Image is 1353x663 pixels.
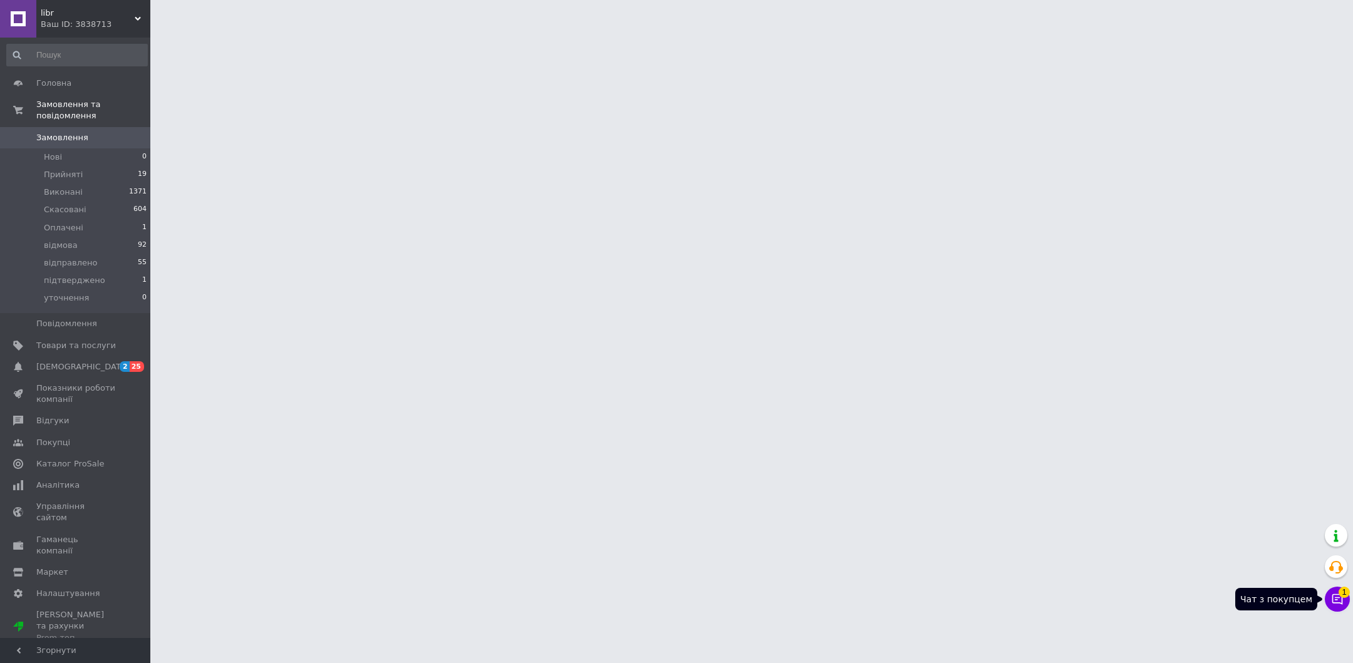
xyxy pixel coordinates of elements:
span: 1 [142,222,147,234]
span: Аналітика [36,480,80,491]
span: Скасовані [44,204,86,215]
span: Показники роботи компанії [36,383,116,405]
input: Пошук [6,44,148,66]
span: 55 [138,257,147,269]
span: Налаштування [36,588,100,599]
span: libr [41,8,135,19]
span: 2 [120,361,130,372]
span: 1 [1339,587,1350,598]
span: Нові [44,152,62,163]
span: Прийняті [44,169,83,180]
span: Замовлення та повідомлення [36,99,150,121]
span: уточнення [44,292,89,304]
span: Маркет [36,567,68,578]
span: Виконані [44,187,83,198]
span: 92 [138,240,147,251]
span: Головна [36,78,71,89]
span: 25 [130,361,144,372]
span: 1371 [129,187,147,198]
span: Управління сайтом [36,501,116,523]
button: Чат з покупцем1 [1325,587,1350,612]
span: Оплачені [44,222,83,234]
span: Гаманець компанії [36,534,116,557]
span: підтверджено [44,275,105,286]
span: [PERSON_NAME] та рахунки [36,609,116,644]
span: відмова [44,240,78,251]
span: Каталог ProSale [36,458,104,470]
div: Prom топ [36,632,116,644]
span: 19 [138,169,147,180]
span: Замовлення [36,132,88,143]
span: [DEMOGRAPHIC_DATA] [36,361,129,373]
span: Повідомлення [36,318,97,329]
span: 0 [142,152,147,163]
span: Товари та послуги [36,340,116,351]
span: Відгуки [36,415,69,426]
span: відправлено [44,257,97,269]
span: 604 [133,204,147,215]
span: 0 [142,292,147,304]
span: 1 [142,275,147,286]
div: Ваш ID: 3838713 [41,19,150,30]
div: Чат з покупцем [1235,588,1317,610]
span: Покупці [36,437,70,448]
